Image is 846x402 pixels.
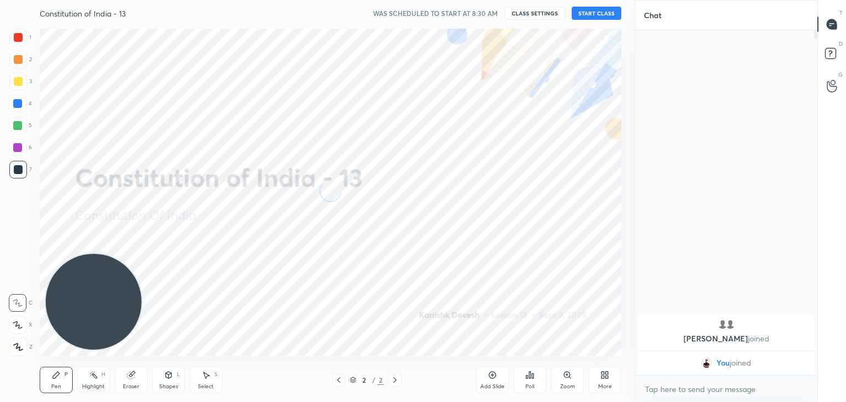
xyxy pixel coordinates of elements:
h5: WAS SCHEDULED TO START AT 8:30 AM [373,8,498,18]
div: 2 [377,375,384,385]
h4: Constitution of India - 13 [40,8,126,19]
div: 4 [9,95,32,112]
div: Shapes [159,384,178,389]
div: C [9,294,32,312]
div: Zoom [560,384,575,389]
div: More [598,384,612,389]
div: 6 [9,139,32,156]
span: joined [748,333,769,344]
div: L [177,372,180,377]
div: Select [198,384,214,389]
div: 1 [9,29,31,46]
div: Pen [51,384,61,389]
div: 7 [9,161,32,178]
p: [PERSON_NAME] [644,334,808,343]
img: default.png [725,319,736,330]
div: 2 [9,51,32,68]
img: b8c68f5dadb04182a5d8bc92d9521b7b.jpg [701,357,712,368]
p: G [838,70,843,79]
p: T [839,9,843,17]
div: grid [635,312,817,376]
div: Poll [525,384,534,389]
p: Chat [635,1,670,30]
span: You [717,358,730,367]
div: S [214,372,218,377]
button: START CLASS [572,7,621,20]
div: Highlight [82,384,105,389]
div: Eraser [123,384,139,389]
img: default.png [717,319,728,330]
div: Z [9,338,32,356]
div: Add Slide [480,384,505,389]
div: P [64,372,68,377]
div: X [9,316,32,334]
span: joined [730,358,751,367]
button: CLASS SETTINGS [505,7,565,20]
div: / [372,377,375,383]
div: 2 [359,377,370,383]
p: D [839,40,843,48]
div: 3 [9,73,32,90]
div: H [101,372,105,377]
div: 5 [9,117,32,134]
